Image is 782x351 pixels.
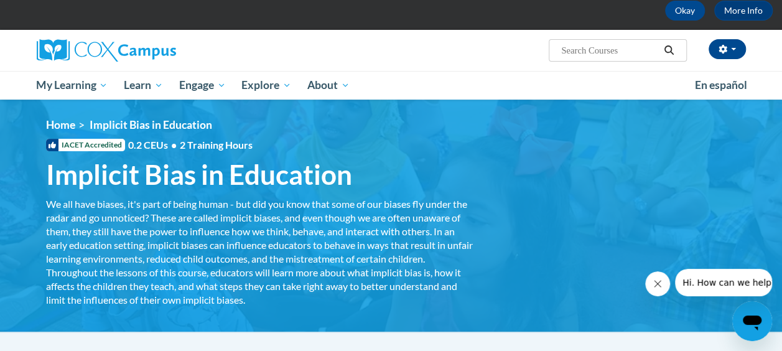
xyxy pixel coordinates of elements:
iframe: Close message [645,271,670,296]
span: Implicit Bias in Education [90,118,212,131]
input: Search Courses [560,43,659,58]
a: About [299,71,358,100]
span: About [307,78,350,93]
span: My Learning [36,78,108,93]
span: En español [695,78,747,91]
a: En español [687,72,755,98]
span: Explore [241,78,291,93]
a: More Info [714,1,773,21]
a: My Learning [29,71,116,100]
span: Implicit Bias in Education [46,158,352,191]
a: Learn [116,71,171,100]
span: 0.2 CEUs [128,138,253,152]
span: Learn [124,78,163,93]
span: Engage [179,78,226,93]
a: Cox Campus [37,39,261,62]
a: Home [46,118,75,131]
iframe: Button to launch messaging window [732,301,772,341]
iframe: Message from company [675,269,772,296]
span: IACET Accredited [46,139,125,151]
button: Okay [665,1,705,21]
button: Search [659,43,678,58]
span: Hi. How can we help? [7,9,101,19]
a: Explore [233,71,299,100]
div: Main menu [27,71,755,100]
span: • [171,139,177,151]
img: Cox Campus [37,39,176,62]
span: 2 Training Hours [180,139,253,151]
button: Account Settings [709,39,746,59]
a: Engage [171,71,234,100]
div: We all have biases, it's part of being human - but did you know that some of our biases fly under... [46,197,475,307]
